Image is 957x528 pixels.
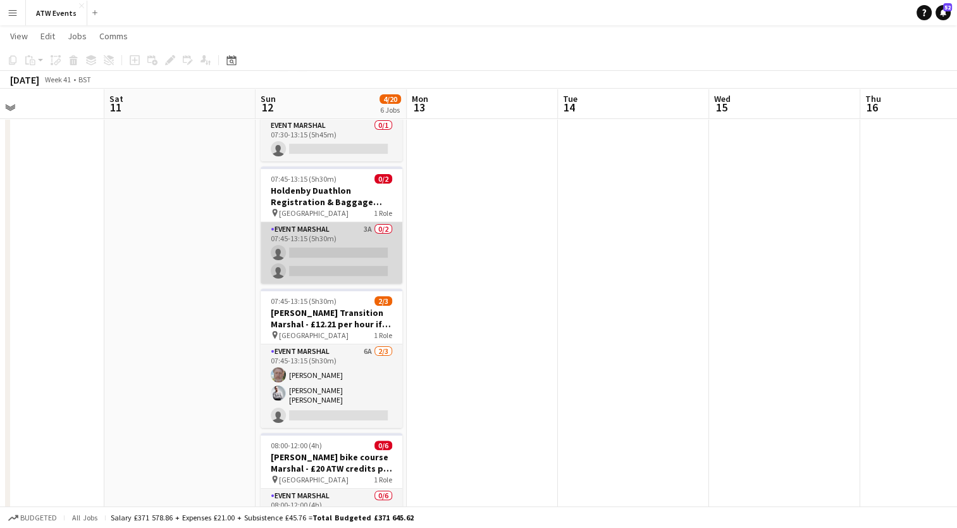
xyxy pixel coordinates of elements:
[63,28,92,44] a: Jobs
[712,100,731,115] span: 15
[279,330,349,340] span: [GEOGRAPHIC_DATA]
[261,344,402,428] app-card-role: Event Marshal6A2/307:45-13:15 (5h30m)[PERSON_NAME][PERSON_NAME] [PERSON_NAME]
[20,513,57,522] span: Budgeted
[279,475,349,484] span: [GEOGRAPHIC_DATA]
[10,73,39,86] div: [DATE]
[108,100,123,115] span: 11
[40,30,55,42] span: Edit
[109,93,123,104] span: Sat
[6,511,59,525] button: Budgeted
[312,513,414,522] span: Total Budgeted £371 645.62
[714,93,731,104] span: Wed
[259,100,276,115] span: 12
[374,208,392,218] span: 1 Role
[70,513,100,522] span: All jobs
[865,93,881,104] span: Thu
[563,93,577,104] span: Tue
[35,28,60,44] a: Edit
[94,28,133,44] a: Comms
[412,93,428,104] span: Mon
[261,167,402,284] app-job-card: 07:45-13:15 (5h30m)0/2Holdenby Duathlon Registration & Baggage Marshal £12.21 per hour if over 21...
[279,208,349,218] span: [GEOGRAPHIC_DATA]
[261,451,402,474] h3: [PERSON_NAME] bike course Marshal - £20 ATW credits per hour
[261,118,402,161] app-card-role: Event Marshal0/107:30-13:15 (5h45m)
[261,289,402,428] app-job-card: 07:45-13:15 (5h30m)2/3[PERSON_NAME] Transition Marshal - £12.21 per hour if over 21 [GEOGRAPHIC_D...
[261,185,402,208] h3: Holdenby Duathlon Registration & Baggage Marshal £12.21 per hour if over 21
[42,75,73,84] span: Week 41
[380,94,401,104] span: 4/20
[68,30,87,42] span: Jobs
[271,174,336,184] span: 07:45-13:15 (5h30m)
[561,100,577,115] span: 14
[374,475,392,484] span: 1 Role
[111,513,414,522] div: Salary £371 578.86 + Expenses £21.00 + Subsistence £45.76 =
[271,441,322,450] span: 08:00-12:00 (4h)
[410,100,428,115] span: 13
[935,5,951,20] a: 52
[380,105,400,115] div: 6 Jobs
[261,222,402,284] app-card-role: Event Marshal3A0/207:45-13:15 (5h30m)
[5,28,33,44] a: View
[863,100,881,115] span: 16
[261,93,276,104] span: Sun
[374,330,392,340] span: 1 Role
[26,1,87,25] button: ATW Events
[10,30,28,42] span: View
[943,3,952,11] span: 52
[99,30,128,42] span: Comms
[374,174,392,184] span: 0/2
[261,307,402,330] h3: [PERSON_NAME] Transition Marshal - £12.21 per hour if over 21
[374,441,392,450] span: 0/6
[374,296,392,306] span: 2/3
[78,75,91,84] div: BST
[271,296,336,306] span: 07:45-13:15 (5h30m)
